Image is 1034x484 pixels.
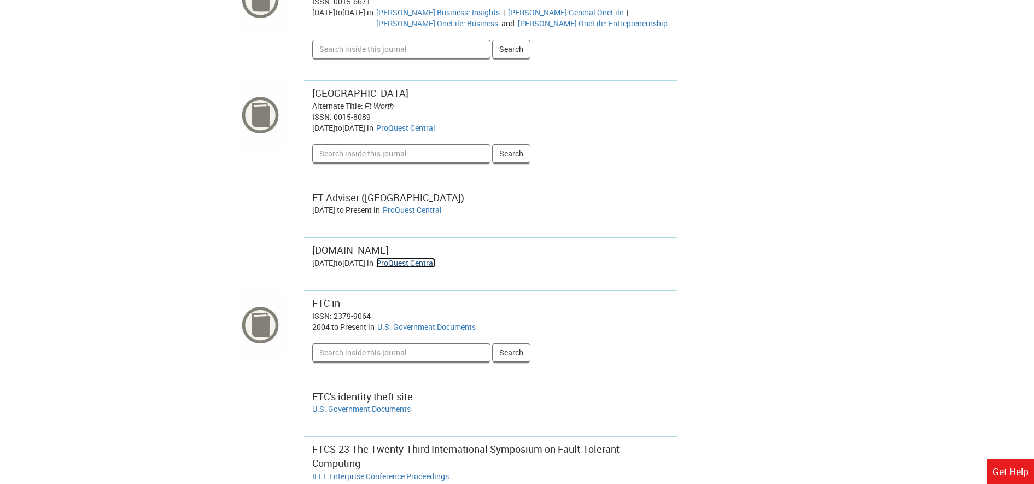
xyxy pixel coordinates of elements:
[236,290,285,359] img: cover image for: FTC in
[335,123,342,133] span: to
[987,459,1034,484] a: Get Help
[312,285,313,286] label: Search inside this journal
[518,18,668,28] a: Go to Gale OneFile: Entrepreneurship
[312,343,490,362] input: Search inside this journal
[508,7,623,18] a: Go to Gale General OneFile
[312,404,411,414] a: Go to U.S. Government Documents
[312,205,383,215] div: [DATE]
[312,311,669,322] div: ISSN: 2379-9064
[312,7,376,29] div: [DATE] [DATE]
[625,7,630,18] span: |
[312,191,669,205] div: FT Adviser ([GEOGRAPHIC_DATA])
[312,243,669,258] div: [DOMAIN_NAME]
[500,18,516,28] span: and
[312,112,669,123] div: ISSN: 0015-8089
[376,258,435,268] a: Go to ProQuest Central
[367,258,373,268] span: in
[312,101,363,111] span: Alternate Title:
[335,7,342,18] span: to
[376,18,498,28] a: Go to Gale OneFile: Business
[312,40,490,59] input: Search inside this journal
[367,123,373,133] span: in
[236,80,285,149] img: cover image for: Fort Worth
[312,322,377,333] div: 2004
[492,343,530,362] button: Search
[376,123,435,133] a: Go to ProQuest Central
[373,205,380,215] span: in
[312,123,376,133] div: [DATE] [DATE]
[312,390,669,404] div: FTC's identity theft site
[312,471,449,481] a: Go to IEEE Enterprise Conference Proceedings
[368,322,375,332] span: in
[492,40,530,59] button: Search
[312,258,376,269] div: [DATE] [DATE]
[312,296,669,311] div: FTC in
[312,75,313,76] label: Search inside this journal
[377,322,476,332] a: Go to U.S. Government Documents
[383,205,442,215] a: Go to ProQuest Central
[501,7,506,18] span: |
[367,7,373,18] span: in
[376,7,500,18] a: Go to Gale Business: Insights
[331,322,366,332] span: to Present
[312,86,669,101] div: [GEOGRAPHIC_DATA]
[312,442,669,470] div: FTCS-23 The Twenty-Third International Symposium on Fault-Tolerant Computing
[312,144,490,163] input: Search inside this journal
[365,102,394,110] span: Ft Worth
[335,258,342,268] span: to
[492,144,530,163] button: Search
[337,205,372,215] span: to Present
